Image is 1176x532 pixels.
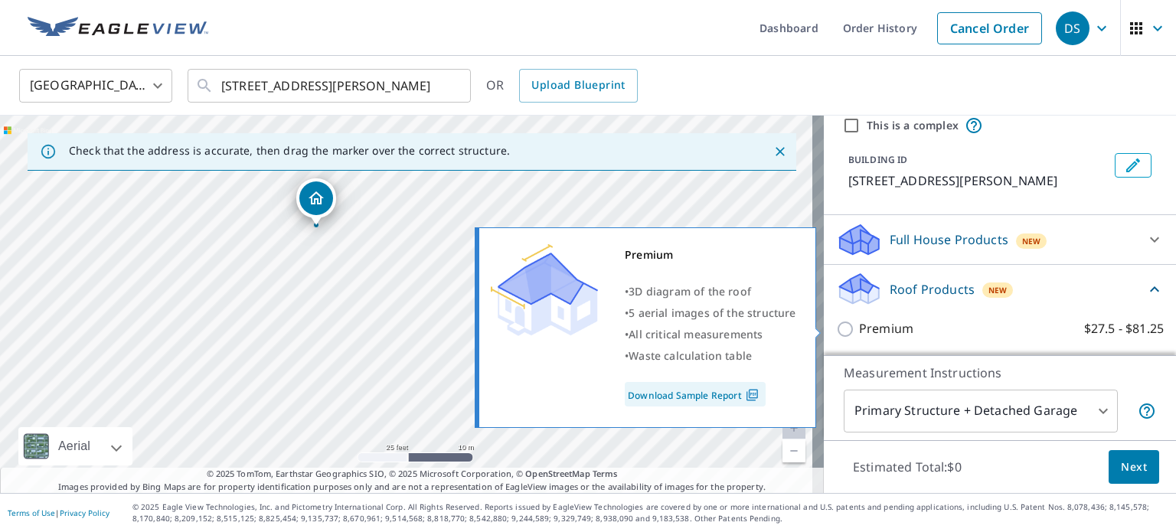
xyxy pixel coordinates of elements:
[1022,235,1041,247] span: New
[28,17,208,40] img: EV Logo
[844,364,1156,382] p: Measurement Instructions
[770,142,790,162] button: Close
[629,348,752,363] span: Waste calculation table
[531,76,625,95] span: Upload Blueprint
[19,64,172,107] div: [GEOGRAPHIC_DATA]
[625,324,796,345] div: •
[625,345,796,367] div: •
[629,327,763,341] span: All critical measurements
[60,508,109,518] a: Privacy Policy
[625,382,766,406] a: Download Sample Report
[1121,458,1147,477] span: Next
[296,178,336,226] div: Dropped pin, building 1, Residential property, 301 W High St Anna, IL 62906
[625,302,796,324] div: •
[848,153,907,166] p: BUILDING ID
[54,427,95,465] div: Aerial
[859,319,913,338] p: Premium
[629,284,751,299] span: 3D diagram of the roof
[890,280,975,299] p: Roof Products
[625,281,796,302] div: •
[18,427,132,465] div: Aerial
[69,144,510,158] p: Check that the address is accurate, then drag the marker over the correct structure.
[525,468,590,479] a: OpenStreetMap
[1138,402,1156,420] span: Your report will include the primary structure and a detached garage if one exists.
[937,12,1042,44] a: Cancel Order
[988,284,1008,296] span: New
[1115,153,1151,178] button: Edit building 1
[486,69,638,103] div: OR
[207,468,618,481] span: © 2025 TomTom, Earthstar Geographics SIO, © 2025 Microsoft Corporation, ©
[132,501,1168,524] p: © 2025 Eagle View Technologies, Inc. and Pictometry International Corp. All Rights Reserved. Repo...
[1056,11,1089,45] div: DS
[625,244,796,266] div: Premium
[1084,319,1164,338] p: $27.5 - $81.25
[1109,450,1159,485] button: Next
[8,508,109,517] p: |
[491,244,598,336] img: Premium
[593,468,618,479] a: Terms
[629,305,795,320] span: 5 aerial images of the structure
[890,230,1008,249] p: Full House Products
[844,390,1118,432] div: Primary Structure + Detached Garage
[836,271,1164,307] div: Roof ProductsNew
[782,439,805,462] a: Current Level 20, Zoom Out
[848,171,1109,190] p: [STREET_ADDRESS][PERSON_NAME]
[841,450,974,484] p: Estimated Total: $0
[221,64,439,107] input: Search by address or latitude-longitude
[836,221,1164,258] div: Full House ProductsNew
[867,118,959,133] label: This is a complex
[519,69,637,103] a: Upload Blueprint
[742,388,763,402] img: Pdf Icon
[8,508,55,518] a: Terms of Use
